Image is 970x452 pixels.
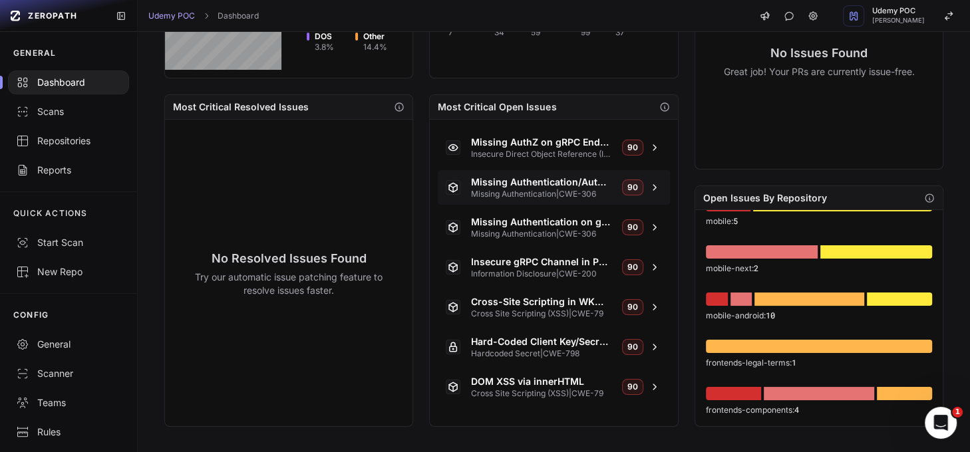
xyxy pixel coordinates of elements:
[16,76,121,89] div: Dashboard
[471,269,611,279] span: Information Disclosure | CWE-200
[471,255,611,269] span: Insecure gRPC Channel in Production
[723,65,914,78] p: Great job! Your PRs are currently issue-free.
[16,367,121,380] div: Scanner
[438,100,556,114] h2: Most Critical Open Issues
[438,170,669,205] a: Missing Authentication/Authorization Missing Authentication|CWE-306 90
[622,259,643,275] span: 90
[16,265,121,279] div: New Repo
[16,236,121,249] div: Start Scan
[622,179,643,195] span: 90
[925,407,957,439] iframe: Intercom live chat
[872,17,925,24] span: [PERSON_NAME]
[723,44,914,62] h3: No Issues Found
[706,292,728,306] div: Go to issues list
[16,396,121,409] div: Teams
[706,357,932,368] div: frontends-legal-terms :
[471,175,611,189] span: Missing Authentication/Authorization
[471,215,611,229] span: Missing Authentication on gRPC and Actuator
[754,292,864,306] div: Go to issues list
[13,310,49,320] p: CONFIG
[471,308,611,319] span: Cross Site Scripting (XSS) | CWE-79
[471,375,611,388] span: DOM XSS via innerHTML
[706,245,818,259] div: Go to issues list
[820,245,932,259] div: Go to issues list
[622,339,643,355] span: 90
[471,335,611,348] span: Hard-Coded Client Key/Secret in Native Library
[5,5,105,27] a: ZEROPATH
[471,229,611,239] span: Missing Authentication | CWE-306
[867,292,933,306] div: Go to issues list
[438,210,669,245] a: Missing Authentication on gRPC and Actuator Missing Authentication|CWE-306 90
[13,208,88,219] p: QUICK ACTIONS
[706,263,932,274] div: mobile-next :
[438,290,669,324] a: Cross-Site Scripting in WKWebView Cross Site Scripting (XSS)|CWE-79 90
[706,310,932,321] div: mobile-android :
[28,11,77,21] span: ZEROPATH
[952,407,963,417] span: 1
[706,387,761,400] div: Go to issues list
[16,105,121,118] div: Scans
[363,42,387,53] div: 14.4 %
[877,387,932,400] div: Go to issues list
[184,271,394,297] p: Try our automatic issue patching feature to resolve issues faster.
[363,31,387,42] span: Other
[615,27,629,38] div: 37
[580,27,596,38] div: 99
[622,219,643,235] span: 90
[148,11,259,21] nav: breadcrumb
[315,31,334,42] span: DOS
[16,425,121,439] div: Rules
[148,11,195,21] a: Udemy POC
[622,379,643,395] span: 90
[531,27,562,38] div: 59
[622,140,643,156] span: 90
[16,134,121,148] div: Repositories
[730,292,752,306] div: Go to issues list
[754,263,758,273] span: 2
[438,250,669,284] a: Insecure gRPC Channel in Production Information Disclosure|CWE-200 90
[16,338,121,351] div: General
[471,295,611,308] span: Cross-Site Scripting in WKWebView
[494,27,512,38] div: 34
[471,388,611,399] span: Cross Site Scripting (XSS) | CWE-79
[16,164,121,177] div: Reports
[438,130,669,165] a: Missing AuthZ on gRPC Endpoints Insecure Direct Object Reference (IDOR)|CWE-639 90
[706,215,932,227] div: mobile :
[872,7,925,15] span: Udemy POC
[448,27,476,38] div: 7
[438,370,669,404] a: DOM XSS via innerHTML Cross Site Scripting (XSS)|CWE-79 90
[438,330,669,364] a: Hard-Coded Client Key/Secret in Native Library Hardcoded Secret|CWE-798 90
[733,215,738,226] span: 5
[184,249,394,268] h3: No Resolved Issues Found
[173,100,309,114] h2: Most Critical Resolved Issues
[766,310,775,320] span: 10
[622,299,643,315] span: 90
[218,11,259,21] a: Dashboard
[792,357,796,368] span: 1
[703,191,827,205] h2: Open Issues By Repository
[471,348,611,359] span: Hardcoded Secret | CWE-798
[706,404,932,415] div: frontends-components :
[13,48,56,58] p: GENERAL
[471,149,611,160] span: Insecure Direct Object Reference (IDOR) | CWE-639
[471,136,611,149] span: Missing AuthZ on gRPC Endpoints
[794,404,799,415] span: 4
[202,11,211,21] svg: chevron right,
[471,189,611,199] span: Missing Authentication | CWE-306
[706,340,932,353] div: Go to issues list
[315,42,334,53] div: 3.8 %
[764,387,874,400] div: Go to issues list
